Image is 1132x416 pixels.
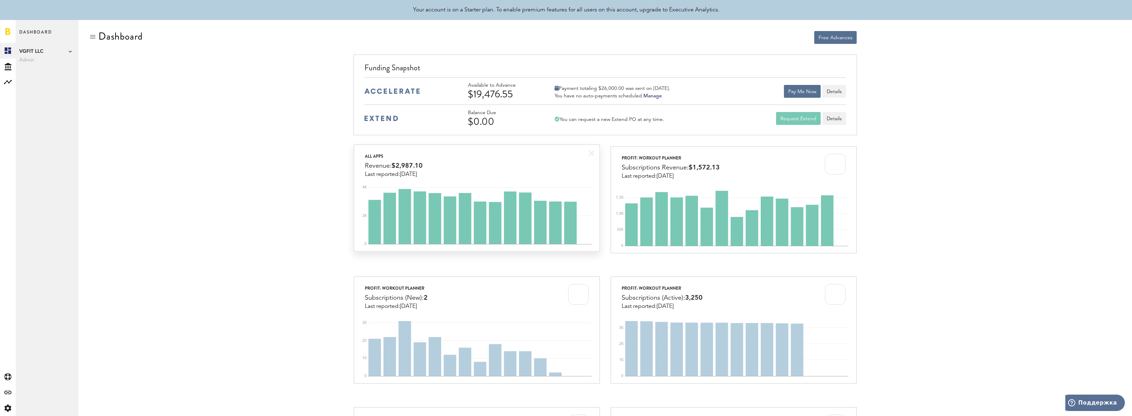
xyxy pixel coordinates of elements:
a: Details [822,112,846,125]
div: Last reported: [622,173,720,179]
img: extend-medium-blue-logo.svg [364,116,398,121]
div: ProFit: Workout Planner [622,154,720,162]
div: Last reported: [365,171,423,178]
text: 0 [621,375,623,378]
div: ProFit: Workout Planner [365,284,428,293]
text: 2K [619,342,624,346]
text: 20 [362,339,367,343]
div: Subscriptions (Active): [622,293,703,303]
span: VGFIT LLC [19,47,75,56]
span: $1,572.13 [689,164,720,171]
div: $19,476.55 [468,88,536,100]
div: Funding Snapshot [364,62,846,77]
text: 500 [617,228,623,232]
div: Last reported: [365,303,428,310]
button: Free Advances [814,31,857,44]
div: Subscriptions (New): [365,293,428,303]
span: [DATE] [400,304,417,309]
span: Admin [19,56,75,64]
div: Payment totaling $26,000.00 was sent on [DATE]. [555,85,670,92]
div: You have no auto-payments scheduled. [555,93,670,99]
div: $0.00 [468,116,536,127]
text: 10 [362,357,367,360]
text: 1K [619,358,624,362]
span: [DATE] [657,304,674,309]
text: 2K [362,214,367,218]
div: Revenue: [365,161,423,171]
img: 100x100bb_jssXdTp.jpg [568,284,589,305]
text: 4K [362,186,367,189]
text: 0 [364,242,367,246]
iframe: Открывает виджет для поиска дополнительной информации [1065,395,1125,412]
div: Your account is on a Starter plan. To enable premium features for all users on this account, upgr... [413,6,719,14]
button: Request Extend [776,112,821,125]
text: 0 [621,244,623,248]
div: You can request a new Extend PO at any time. [555,116,664,123]
span: [DATE] [400,172,417,177]
div: All apps [365,152,423,161]
text: 1.0K [616,212,624,215]
text: 30 [362,321,367,325]
text: 3K [619,326,624,330]
a: Manage [643,93,662,98]
span: Dashboard [19,28,52,43]
button: Details [822,85,846,98]
img: 100x100bb_jssXdTp.jpg [825,284,846,305]
span: 3,250 [685,295,703,301]
div: Dashboard [98,31,143,42]
img: 100x100bb_jssXdTp.jpg [825,154,846,174]
text: 0 [364,375,367,378]
span: $2,987.10 [392,163,423,169]
span: 2 [424,295,428,301]
span: [DATE] [657,173,674,179]
img: accelerate-medium-blue-logo.svg [364,88,420,94]
text: 1.5K [616,196,624,199]
div: Available to Advance [468,82,536,88]
div: ProFit: Workout Planner [622,284,703,293]
div: Balance Due [468,110,536,116]
button: Pay Me Now [784,85,821,98]
div: Last reported: [622,303,703,310]
div: Subscriptions Revenue: [622,162,720,173]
